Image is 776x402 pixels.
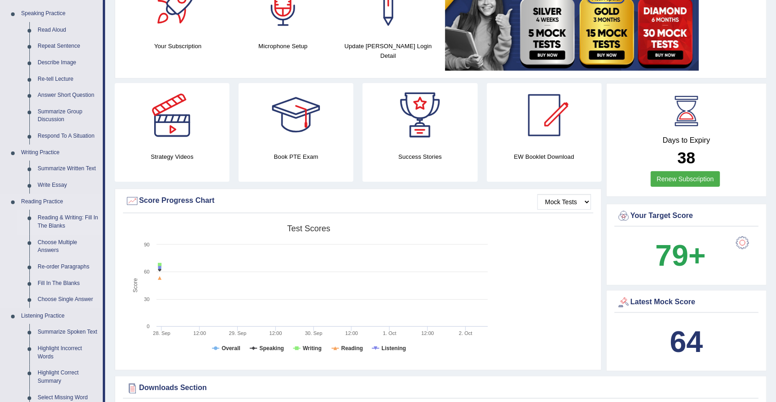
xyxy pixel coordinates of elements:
text: 90 [144,242,150,247]
b: 64 [670,325,703,358]
div: Latest Mock Score [617,296,756,309]
tspan: Speaking [259,345,284,352]
h4: EW Booklet Download [487,152,602,162]
a: Reading Practice [17,194,103,210]
a: Speaking Practice [17,6,103,22]
div: Your Target Score [617,209,756,223]
h4: Microphone Setup [235,41,331,51]
tspan: 29. Sep [229,330,246,336]
text: 12:00 [346,330,358,336]
tspan: 2. Oct [459,330,472,336]
a: Summarize Written Text [33,161,103,177]
h4: Update [PERSON_NAME] Login Detail [340,41,436,61]
b: 38 [677,149,695,167]
tspan: Score [132,278,139,293]
text: 12:00 [421,330,434,336]
text: 0 [147,324,150,329]
a: Summarize Group Discussion [33,104,103,128]
div: Score Progress Chart [125,194,591,208]
a: Answer Short Question [33,87,103,104]
a: Renew Subscription [651,171,720,187]
b: 79+ [655,239,706,272]
tspan: 1. Oct [383,330,396,336]
a: Choose Multiple Answers [33,234,103,259]
a: Highlight Correct Summary [33,365,103,389]
div: Downloads Section [125,381,756,395]
a: Reading & Writing: Fill In The Blanks [33,210,103,234]
tspan: Test scores [287,224,330,233]
a: Choose Single Answer [33,291,103,308]
h4: Book PTE Exam [239,152,353,162]
h4: Your Subscription [130,41,226,51]
h4: Success Stories [363,152,477,162]
a: Fill In The Blanks [33,275,103,292]
text: 12:00 [193,330,206,336]
tspan: 28. Sep [153,330,170,336]
a: Writing Practice [17,145,103,161]
h4: Days to Expiry [617,136,756,145]
text: 30 [144,296,150,302]
tspan: Listening [382,345,406,352]
text: 12:00 [269,330,282,336]
h4: Strategy Videos [115,152,229,162]
a: Re-order Paragraphs [33,259,103,275]
a: Summarize Spoken Text [33,324,103,341]
text: 60 [144,269,150,274]
a: Re-tell Lecture [33,71,103,88]
tspan: 30. Sep [305,330,323,336]
tspan: Reading [341,345,363,352]
tspan: Overall [222,345,240,352]
a: Write Essay [33,177,103,194]
tspan: Writing [303,345,322,352]
a: Respond To A Situation [33,128,103,145]
a: Repeat Sentence [33,38,103,55]
a: Describe Image [33,55,103,71]
a: Read Aloud [33,22,103,39]
a: Listening Practice [17,308,103,324]
a: Highlight Incorrect Words [33,341,103,365]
